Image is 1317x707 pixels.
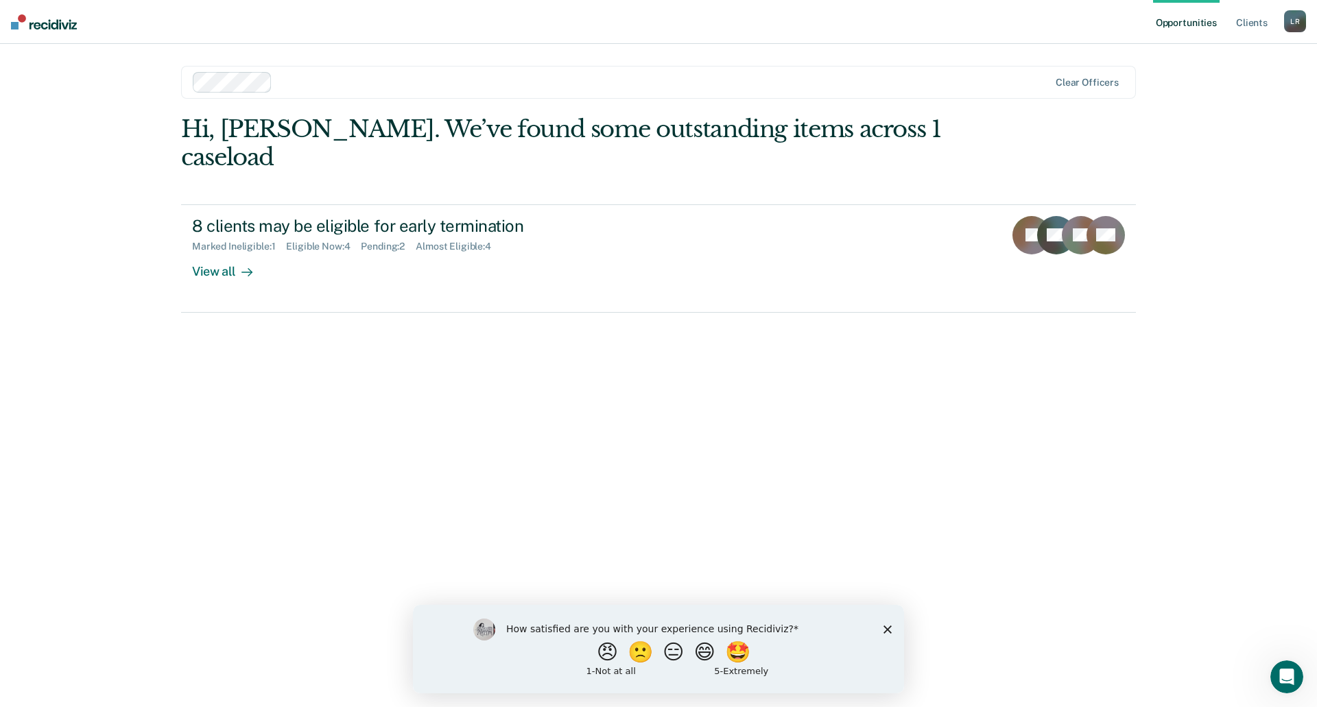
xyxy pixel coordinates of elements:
[1284,10,1306,32] button: LR
[1056,77,1119,88] div: Clear officers
[181,204,1136,313] a: 8 clients may be eligible for early terminationMarked Ineligible:1Eligible Now:4Pending:2Almost E...
[1270,660,1303,693] iframe: Intercom live chat
[416,241,502,252] div: Almost Eligible : 4
[192,241,286,252] div: Marked Ineligible : 1
[192,252,269,279] div: View all
[1284,10,1306,32] div: L R
[192,216,674,236] div: 8 clients may be eligible for early termination
[361,241,416,252] div: Pending : 2
[413,605,904,693] iframe: Survey by Kim from Recidiviz
[11,14,77,29] img: Recidiviz
[286,241,361,252] div: Eligible Now : 4
[181,115,945,171] div: Hi, [PERSON_NAME]. We’ve found some outstanding items across 1 caseload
